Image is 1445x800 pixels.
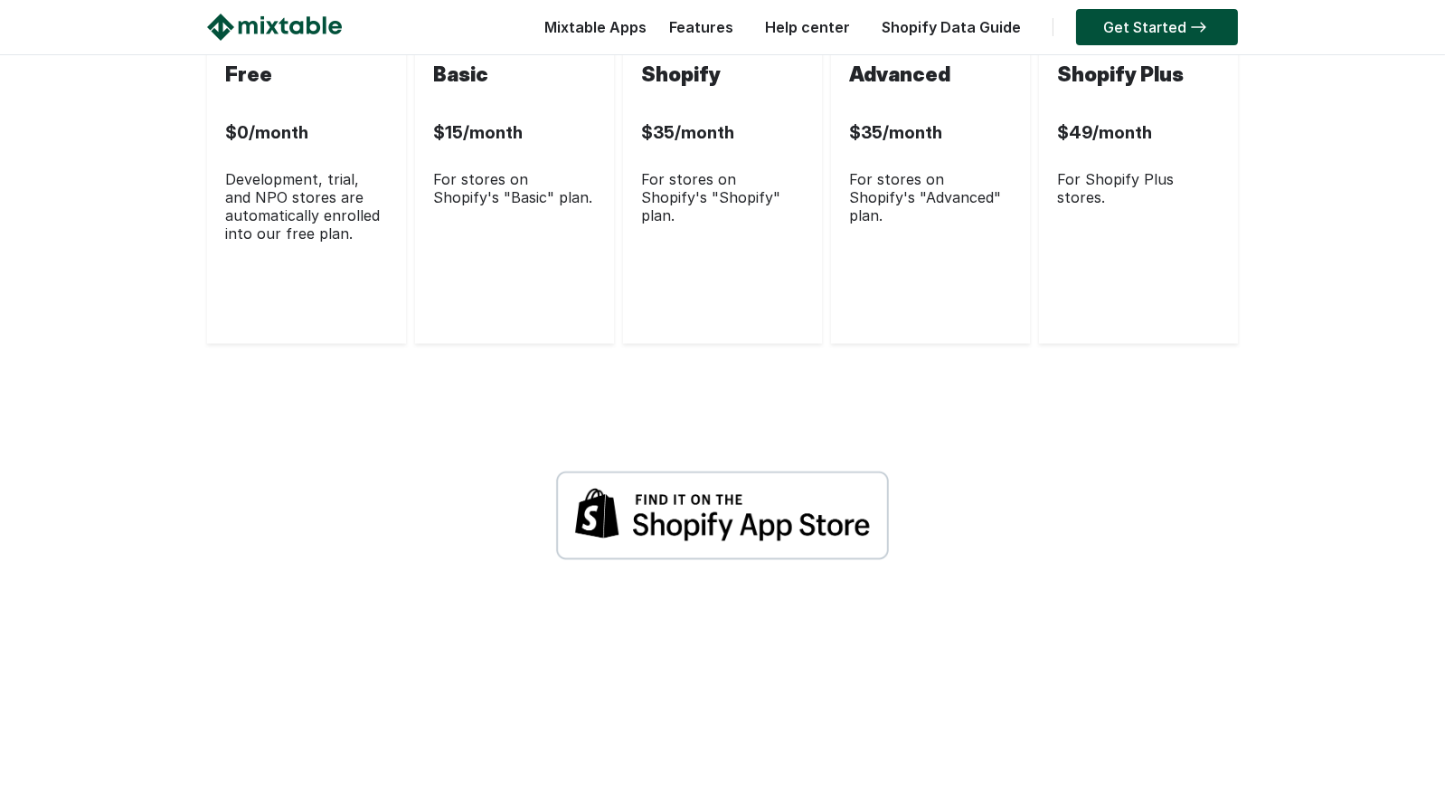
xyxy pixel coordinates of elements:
[225,94,388,170] div: $0/month
[641,54,804,94] div: Shopify
[849,54,1012,94] div: Advanced
[849,94,1012,170] div: $35/month
[660,18,742,36] a: Features
[225,54,388,94] div: Free
[433,54,596,94] div: Basic
[849,170,1012,224] div: For stores on Shopify's "Advanced" plan.
[1057,94,1220,170] div: $49/month
[433,170,596,206] div: For stores on Shopify's "Basic" plan.
[433,94,596,170] div: $15/month
[1057,54,1220,94] div: Shopify Plus
[873,18,1030,36] a: Shopify Data Guide
[641,170,804,224] div: For stores on Shopify's "Shopify" plan.
[207,14,342,41] img: Mixtable logo
[1076,9,1238,45] a: Get Started
[535,14,647,50] div: Mixtable Apps
[1186,22,1211,33] img: arrow-right.svg
[756,18,859,36] a: Help center
[225,170,388,243] div: Development, trial, and NPO stores are automatically enrolled into our free plan.
[556,471,890,561] img: shopify-app-store-badge-white.png
[1057,170,1220,206] div: For Shopify Plus stores.
[641,94,804,170] div: $35/month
